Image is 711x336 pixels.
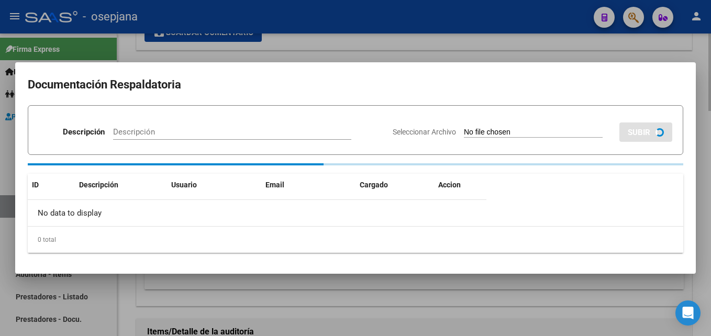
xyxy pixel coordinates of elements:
button: SUBIR [619,122,672,142]
h2: Documentación Respaldatoria [28,75,683,95]
span: Cargado [360,181,388,189]
datatable-header-cell: Accion [434,174,486,196]
span: Usuario [171,181,197,189]
span: Accion [438,181,461,189]
span: SUBIR [628,128,650,137]
p: Descripción [63,126,105,138]
span: Seleccionar Archivo [393,128,456,136]
datatable-header-cell: Email [261,174,355,196]
span: ID [32,181,39,189]
datatable-header-cell: Usuario [167,174,261,196]
div: 0 total [28,227,683,253]
datatable-header-cell: ID [28,174,75,196]
div: Open Intercom Messenger [675,300,701,326]
datatable-header-cell: Cargado [355,174,434,196]
datatable-header-cell: Descripción [75,174,167,196]
span: Email [265,181,284,189]
div: No data to display [28,200,486,226]
span: Descripción [79,181,118,189]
